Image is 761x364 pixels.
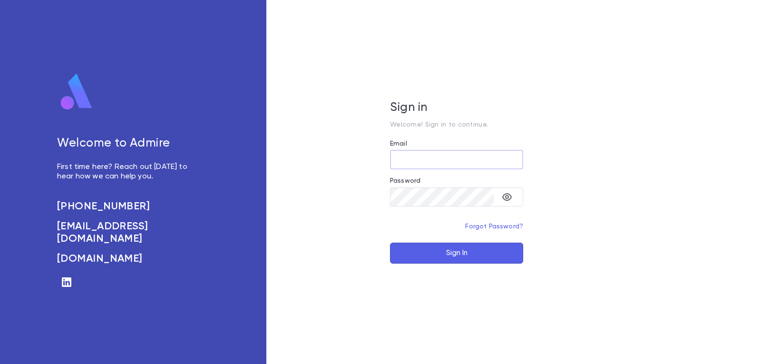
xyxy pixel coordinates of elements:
[390,177,420,185] label: Password
[390,243,523,264] button: Sign In
[57,73,96,111] img: logo
[390,121,523,128] p: Welcome! Sign in to continue.
[390,101,523,115] h5: Sign in
[57,253,198,265] a: [DOMAIN_NAME]
[57,162,198,181] p: First time here? Reach out [DATE] to hear how we can help you.
[390,140,407,148] label: Email
[498,187,517,207] button: toggle password visibility
[57,137,198,151] h5: Welcome to Admire
[465,223,523,230] a: Forgot Password?
[57,220,198,245] a: [EMAIL_ADDRESS][DOMAIN_NAME]
[57,200,198,213] a: [PHONE_NUMBER]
